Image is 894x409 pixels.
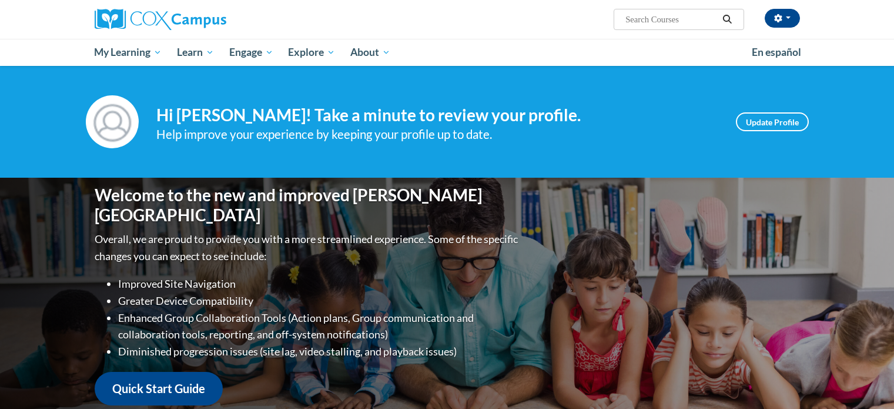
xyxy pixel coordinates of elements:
[77,39,818,66] div: Main menu
[95,231,521,265] p: Overall, we are proud to provide you with a more streamlined experience. Some of the specific cha...
[118,275,521,292] li: Improved Site Navigation
[95,9,318,30] a: Cox Campus
[624,12,718,26] input: Search Courses
[288,45,335,59] span: Explore
[86,95,139,148] img: Profile Image
[343,39,398,66] a: About
[744,40,809,65] a: En español
[847,362,885,400] iframe: Button to launch messaging window
[95,372,223,405] a: Quick Start Guide
[156,105,718,125] h4: Hi [PERSON_NAME]! Take a minute to review your profile.
[169,39,222,66] a: Learn
[229,45,273,59] span: Engage
[118,310,521,344] li: Enhanced Group Collaboration Tools (Action plans, Group communication and collaboration tools, re...
[177,45,214,59] span: Learn
[752,46,801,58] span: En español
[94,45,162,59] span: My Learning
[95,9,226,30] img: Cox Campus
[156,125,718,144] div: Help improve your experience by keeping your profile up to date.
[118,343,521,360] li: Diminished progression issues (site lag, video stalling, and playback issues)
[87,39,170,66] a: My Learning
[95,185,521,225] h1: Welcome to the new and improved [PERSON_NAME][GEOGRAPHIC_DATA]
[736,112,809,131] a: Update Profile
[350,45,390,59] span: About
[118,292,521,310] li: Greater Device Compatibility
[280,39,343,66] a: Explore
[718,12,736,26] button: Search
[222,39,281,66] a: Engage
[765,9,800,28] button: Account Settings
